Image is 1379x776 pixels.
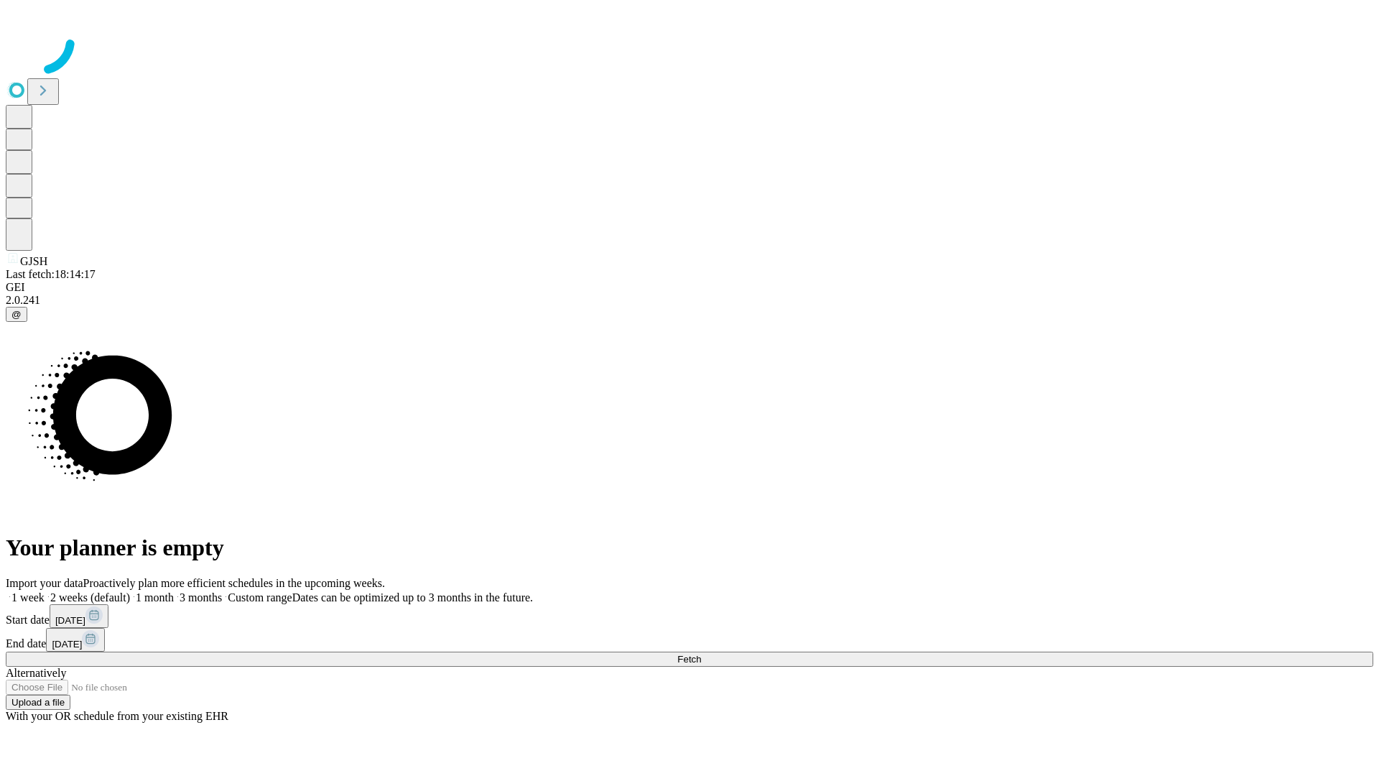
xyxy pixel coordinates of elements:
[50,591,130,604] span: 2 weeks (default)
[6,294,1373,307] div: 2.0.241
[46,628,105,652] button: [DATE]
[6,268,96,280] span: Last fetch: 18:14:17
[6,577,83,589] span: Import your data
[6,281,1373,294] div: GEI
[52,639,82,650] span: [DATE]
[6,667,66,679] span: Alternatively
[6,695,70,710] button: Upload a file
[6,604,1373,628] div: Start date
[6,535,1373,561] h1: Your planner is empty
[136,591,174,604] span: 1 month
[83,577,385,589] span: Proactively plan more efficient schedules in the upcoming weeks.
[55,615,85,626] span: [DATE]
[11,309,22,320] span: @
[677,654,701,665] span: Fetch
[292,591,533,604] span: Dates can be optimized up to 3 months in the future.
[20,255,47,267] span: GJSH
[180,591,222,604] span: 3 months
[6,710,228,722] span: With your OR schedule from your existing EHR
[11,591,45,604] span: 1 week
[6,307,27,322] button: @
[6,628,1373,652] div: End date
[228,591,292,604] span: Custom range
[50,604,108,628] button: [DATE]
[6,652,1373,667] button: Fetch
